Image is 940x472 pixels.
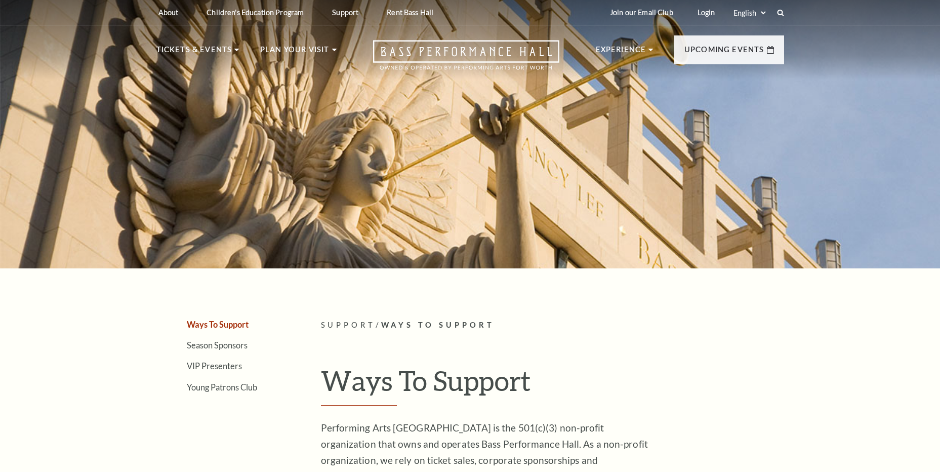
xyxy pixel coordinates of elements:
[187,320,249,329] a: Ways To Support
[596,44,646,62] p: Experience
[187,340,248,350] a: Season Sponsors
[207,8,304,17] p: Children's Education Program
[684,44,764,62] p: Upcoming Events
[387,8,433,17] p: Rent Bass Hall
[260,44,330,62] p: Plan Your Visit
[381,321,495,329] span: Ways To Support
[731,8,767,18] select: Select:
[187,361,242,371] a: VIP Presenters
[321,364,784,406] h1: Ways To Support
[332,8,358,17] p: Support
[156,44,232,62] p: Tickets & Events
[321,321,376,329] span: Support
[321,319,784,332] p: /
[187,382,257,392] a: Young Patrons Club
[158,8,179,17] p: About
